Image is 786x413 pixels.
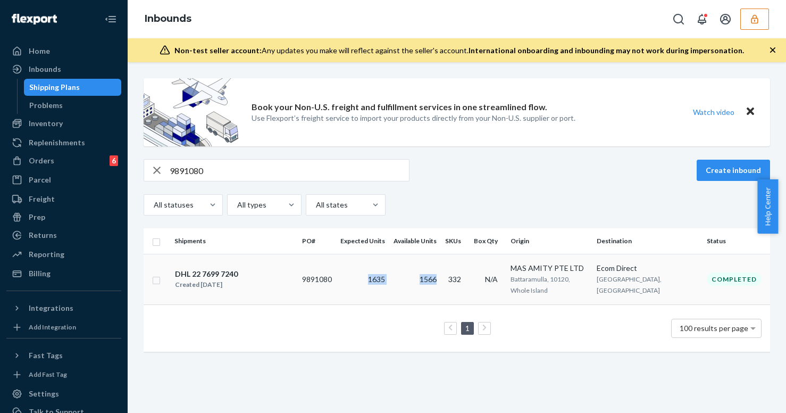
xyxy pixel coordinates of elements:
[145,13,191,24] a: Inbounds
[336,228,389,254] th: Expected Units
[6,368,121,381] a: Add Fast Tag
[29,212,45,222] div: Prep
[506,228,592,254] th: Origin
[136,4,200,35] ol: breadcrumbs
[6,209,121,226] a: Prep
[170,160,409,181] input: Search inbounds by name, destination, msku...
[175,269,238,279] div: DHL 22 7699 7240
[441,228,470,254] th: SKUs
[6,265,121,282] a: Billing
[29,118,63,129] div: Inventory
[6,43,121,60] a: Home
[29,137,85,148] div: Replenishments
[252,113,575,123] p: Use Flexport’s freight service to import your products directly from your Non-U.S. supplier or port.
[6,171,121,188] a: Parcel
[110,155,118,166] div: 6
[6,246,121,263] a: Reporting
[29,100,63,111] div: Problems
[743,104,757,120] button: Close
[597,275,662,294] span: [GEOGRAPHIC_DATA], [GEOGRAPHIC_DATA]
[12,14,57,24] img: Flexport logo
[511,275,570,294] span: Battaramulla, 10120, Whole Island
[29,82,80,93] div: Shipping Plans
[6,227,121,244] a: Returns
[29,249,64,260] div: Reporting
[29,64,61,75] div: Inbounds
[29,175,51,185] div: Parcel
[448,275,461,284] span: 332
[470,228,506,254] th: Box Qty
[29,350,63,361] div: Fast Tags
[420,275,437,284] span: 1566
[6,385,121,402] a: Settings
[715,9,736,30] button: Open account menu
[29,370,67,379] div: Add Fast Tag
[175,279,238,290] div: Created [DATE]
[389,228,441,254] th: Available Units
[511,263,588,274] div: MAS AMITY PTE LTD
[6,191,121,208] a: Freight
[592,228,703,254] th: Destination
[686,104,741,120] button: Watch video
[315,200,316,210] input: All states
[703,228,770,254] th: Status
[170,228,298,254] th: Shipments
[100,9,121,30] button: Close Navigation
[298,254,336,304] td: 9891080
[6,134,121,151] a: Replenishments
[463,324,472,333] a: Page 1 is your current page
[6,300,121,317] button: Integrations
[6,347,121,364] button: Fast Tags
[252,101,547,113] p: Book your Non-U.S. freight and fulfillment services in one streamlined flow.
[174,45,744,56] div: Any updates you make will reflect against the seller's account.
[174,46,262,55] span: Non-test seller account:
[6,321,121,334] a: Add Integration
[24,79,122,96] a: Shipping Plans
[757,179,778,234] button: Help Center
[368,275,385,284] span: 1635
[29,230,57,241] div: Returns
[29,46,50,56] div: Home
[29,194,55,204] div: Freight
[485,275,498,284] span: N/A
[24,97,122,114] a: Problems
[29,323,76,332] div: Add Integration
[29,303,73,313] div: Integrations
[6,61,121,78] a: Inbounds
[697,160,770,181] button: Create inbound
[6,115,121,132] a: Inventory
[29,155,54,166] div: Orders
[29,389,59,399] div: Settings
[153,200,154,210] input: All statuses
[707,272,762,286] div: Completed
[680,324,748,333] span: 100 results per page
[298,228,336,254] th: PO#
[236,200,237,210] input: All types
[597,263,698,274] div: Ecom Direct
[691,9,713,30] button: Open notifications
[469,46,744,55] span: International onboarding and inbounding may not work during impersonation.
[668,9,689,30] button: Open Search Box
[6,152,121,169] a: Orders6
[29,268,51,279] div: Billing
